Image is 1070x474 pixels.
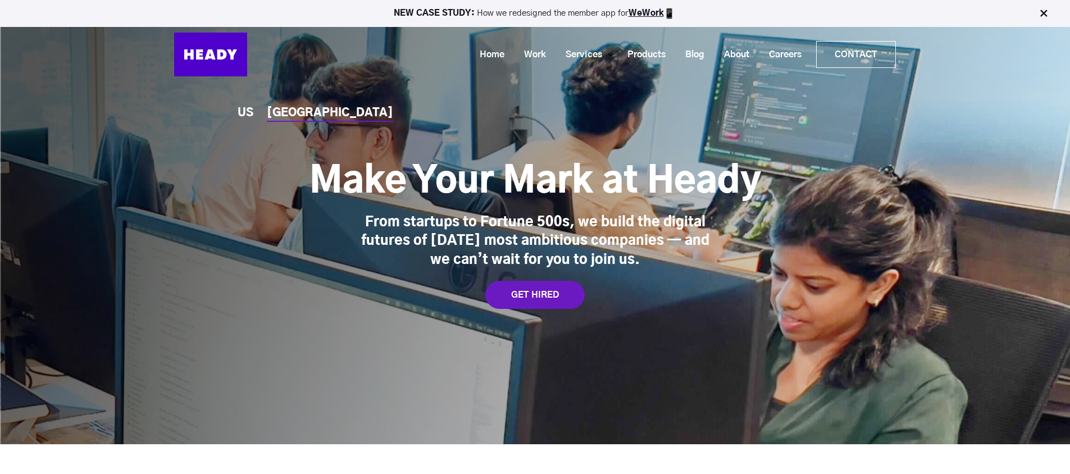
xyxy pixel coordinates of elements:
[258,41,896,68] div: Navigation Menu
[710,44,755,65] a: About
[466,44,510,65] a: Home
[552,44,608,65] a: Services
[510,44,552,65] a: Work
[817,42,895,67] a: Contact
[613,44,671,65] a: Products
[174,33,247,76] img: Heady_Logo_Web-01 (1)
[5,8,1065,19] p: How we redesigned the member app for
[394,9,477,17] strong: NEW CASE STUDY:
[671,44,710,65] a: Blog
[629,9,664,17] a: WeWork
[1038,8,1049,19] img: Close Bar
[238,107,253,119] a: US
[755,44,807,65] a: Careers
[485,281,585,309] a: GET HIRED
[309,159,761,204] h1: Make Your Mark at Heady
[267,107,393,119] a: [GEOGRAPHIC_DATA]
[361,213,709,270] div: From startups to Fortune 500s, we build the digital futures of [DATE] most ambitious companies — ...
[664,8,675,19] img: app emoji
